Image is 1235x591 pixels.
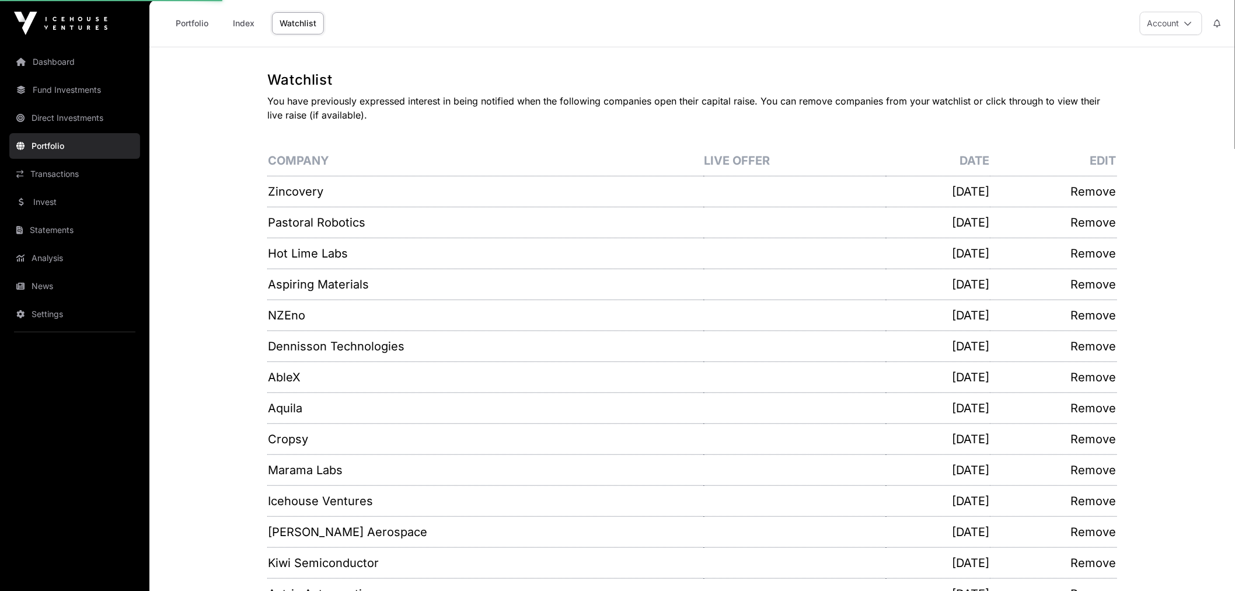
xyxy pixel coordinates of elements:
a: Fund Investments [9,77,140,103]
h1: Watchlist [267,71,1117,89]
a: Cropsy [268,431,703,447]
th: Live Offer [703,145,885,176]
p: [DATE] [886,276,989,293]
a: Portfolio [9,133,140,159]
a: Aquila [268,400,703,416]
a: Dashboard [9,49,140,75]
a: Index [221,12,267,34]
a: Settings [9,301,140,327]
a: Analysis [9,245,140,271]
button: Account [1140,12,1202,35]
p: [DATE] [886,245,989,262]
th: Edit [990,145,1117,176]
a: Pastoral Robotics [268,214,703,231]
a: Marama Labs [268,462,703,478]
p: [DATE] [886,214,989,231]
th: Date [885,145,990,176]
p: [DATE] [886,524,989,540]
a: Remove [991,555,1117,571]
a: Kiwi Semiconductor [268,555,703,571]
a: Aspiring Materials [268,276,703,293]
a: Zincovery [268,183,703,200]
p: [DATE] [886,555,989,571]
a: Remove [991,214,1117,231]
a: Remove [991,400,1117,416]
a: Remove [991,276,1117,293]
a: Remove [991,493,1117,509]
a: Remove [991,524,1117,540]
a: Icehouse Ventures [268,493,703,509]
p: [DATE] [886,369,989,385]
img: Icehouse Ventures Logo [14,12,107,35]
a: Portfolio [168,12,216,34]
a: Remove [991,245,1117,262]
a: News [9,273,140,299]
a: AbleX [268,369,703,385]
a: Remove [991,431,1117,447]
a: Dennisson Technologies [268,338,703,354]
p: You have previously expressed interest in being notified when the following companies open their ... [267,94,1117,122]
p: [DATE] [886,462,989,478]
a: NZEno [268,307,703,324]
a: [PERSON_NAME] Aerospace [268,524,703,540]
a: Remove [991,183,1117,200]
p: [DATE] [886,400,989,416]
a: Invest [9,189,140,215]
a: Hot Lime Labs [268,245,703,262]
a: Statements [9,217,140,243]
p: [DATE] [886,307,989,324]
p: [DATE] [886,493,989,509]
a: Remove [991,307,1117,324]
iframe: Chat Widget [1177,535,1235,591]
a: Watchlist [272,12,324,34]
a: Direct Investments [9,105,140,131]
a: Transactions [9,161,140,187]
th: Company [267,145,703,176]
p: [DATE] [886,338,989,354]
a: Remove [991,462,1117,478]
a: Remove [991,338,1117,354]
a: Remove [991,369,1117,385]
p: [DATE] [886,431,989,447]
p: [DATE] [886,183,989,200]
